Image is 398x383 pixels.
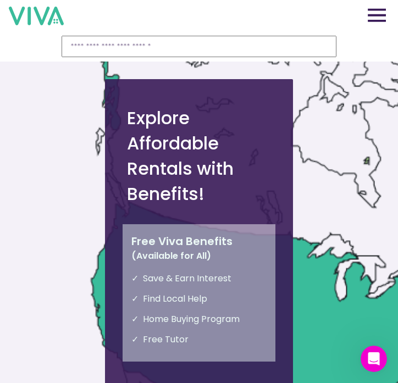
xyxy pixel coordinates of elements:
img: opens navigation menu [368,8,386,22]
li: Free Tutor [131,332,267,346]
p: Free Viva Benefits [131,233,267,249]
li: Find Local Help [131,292,267,306]
img: viva [9,7,64,25]
h1: Explore Affordable Rentals with Benefits! [127,106,275,207]
p: ( Available for All ) [131,249,267,263]
iframe: Intercom live chat [361,346,387,372]
li: Save & Earn Interest [131,271,267,285]
li: Home Buying Program [131,312,267,326]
